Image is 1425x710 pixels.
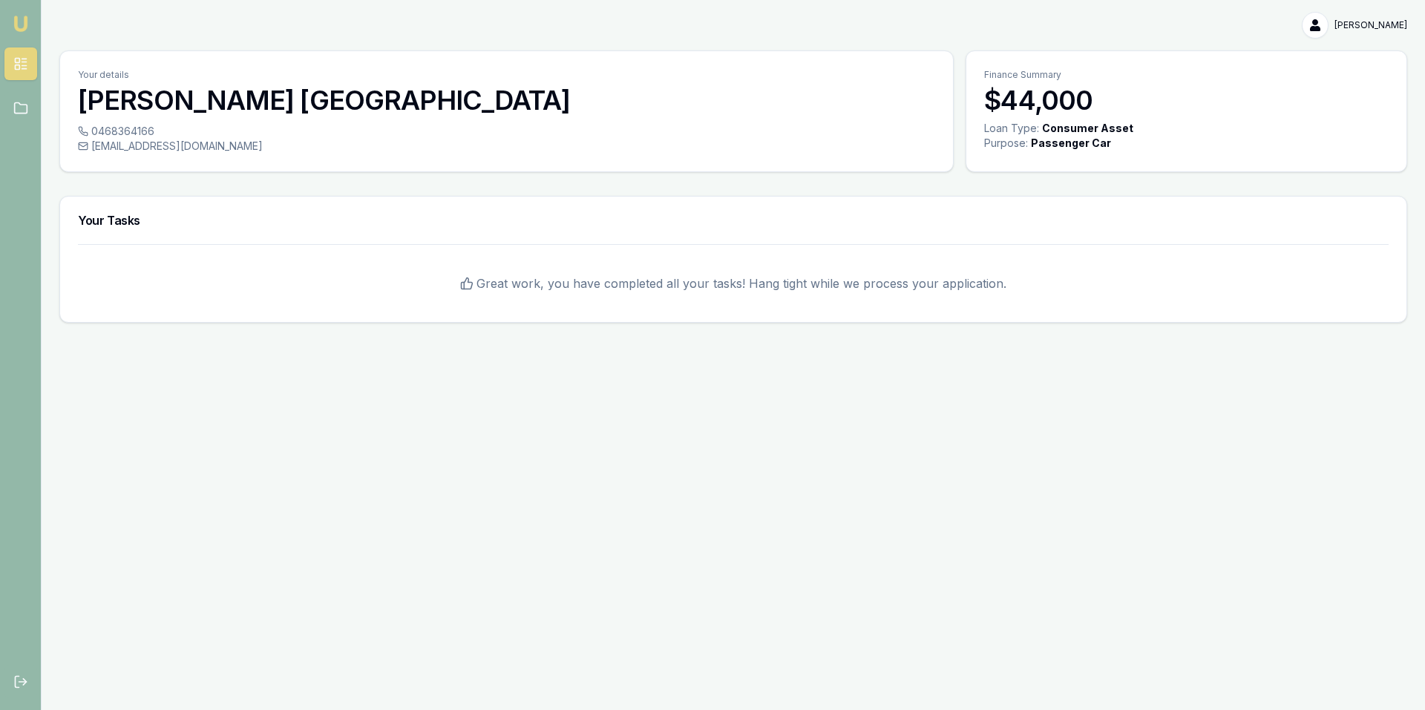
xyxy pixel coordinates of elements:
[78,85,935,115] h3: [PERSON_NAME] [GEOGRAPHIC_DATA]
[12,15,30,33] img: emu-icon-u.png
[984,85,1389,115] h3: $44,000
[91,139,263,154] span: [EMAIL_ADDRESS][DOMAIN_NAME]
[984,136,1028,151] div: Purpose:
[78,69,935,81] p: Your details
[1042,121,1133,136] div: Consumer Asset
[91,124,154,139] span: 0468364166
[984,121,1039,136] div: Loan Type:
[984,69,1389,81] p: Finance Summary
[1334,19,1407,31] span: [PERSON_NAME]
[1031,136,1111,151] div: Passenger Car
[476,275,1006,292] span: Great work, you have completed all your tasks! Hang tight while we process your application.
[78,214,1389,226] h3: Your Tasks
